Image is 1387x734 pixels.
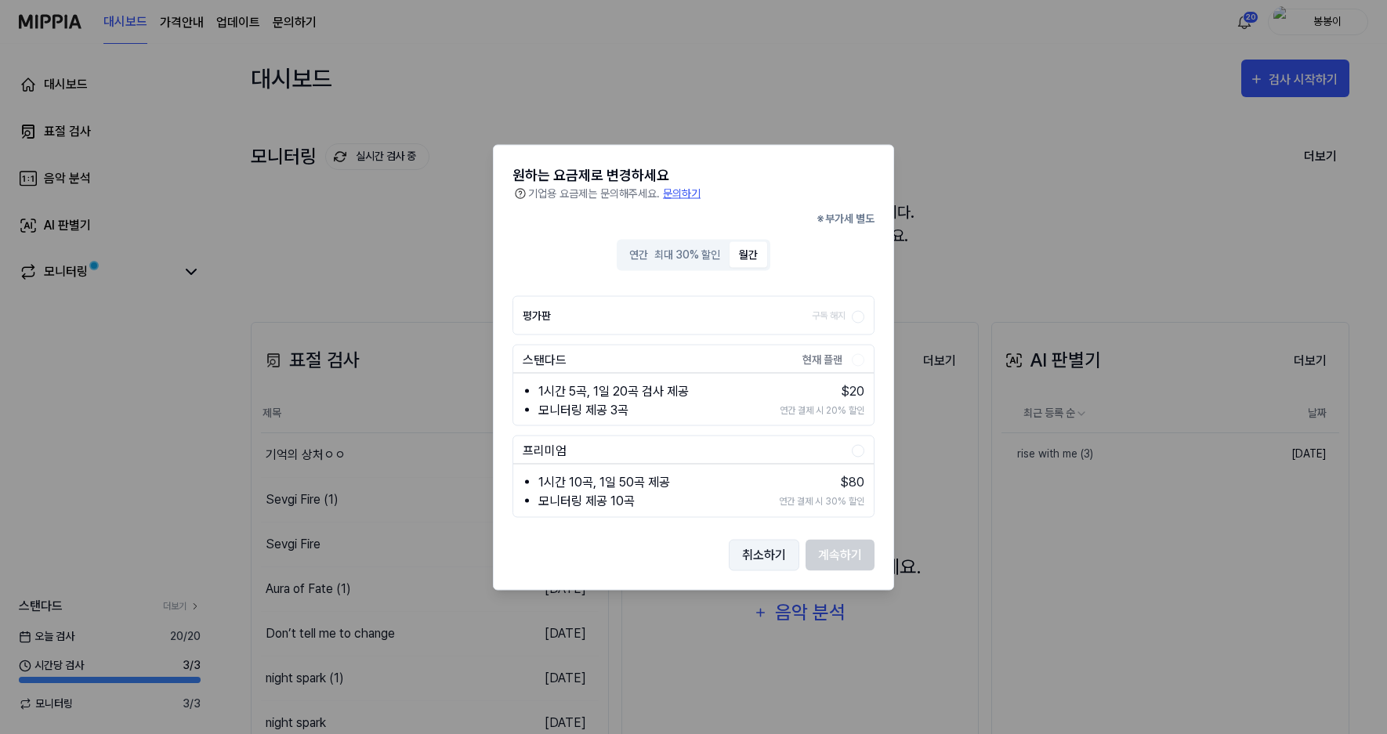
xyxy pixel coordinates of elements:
div: 연간 [629,247,648,263]
img: 도움말 [512,185,528,201]
div: 원하는 요금제로 변경하세요 [512,164,875,185]
li: $ 20 [780,382,864,401]
li: 연간 결제 시 30% 할인 [779,492,864,511]
p: 문의하기 [663,185,701,201]
button: 취소하기 [729,539,799,570]
li: 1시간 10곡, 1일 50곡 제공 [538,473,757,492]
div: 현재 플랜 [798,350,847,370]
li: 연간 결제 시 20% 할인 [780,401,864,420]
p: ※ 부가세 별도 [817,210,875,226]
div: 구독 해지 [812,296,846,334]
div: 최대 30% 할인 [654,247,720,263]
li: 1시간 5곡, 1일 20곡 검사 제공 [538,382,758,401]
li: 모니터링 제공 3곡 [538,401,758,420]
div: 스탠다드 [523,350,567,369]
p: 기업용 요금제는 문의해주세요. [528,185,660,201]
label: 평가판 [523,296,852,334]
li: 모니터링 제공 10곡 [538,492,757,511]
li: $ 80 [779,473,864,492]
button: 월간 [730,242,767,268]
a: 문의하기 [660,185,701,201]
div: 프리미엄 [523,442,567,461]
